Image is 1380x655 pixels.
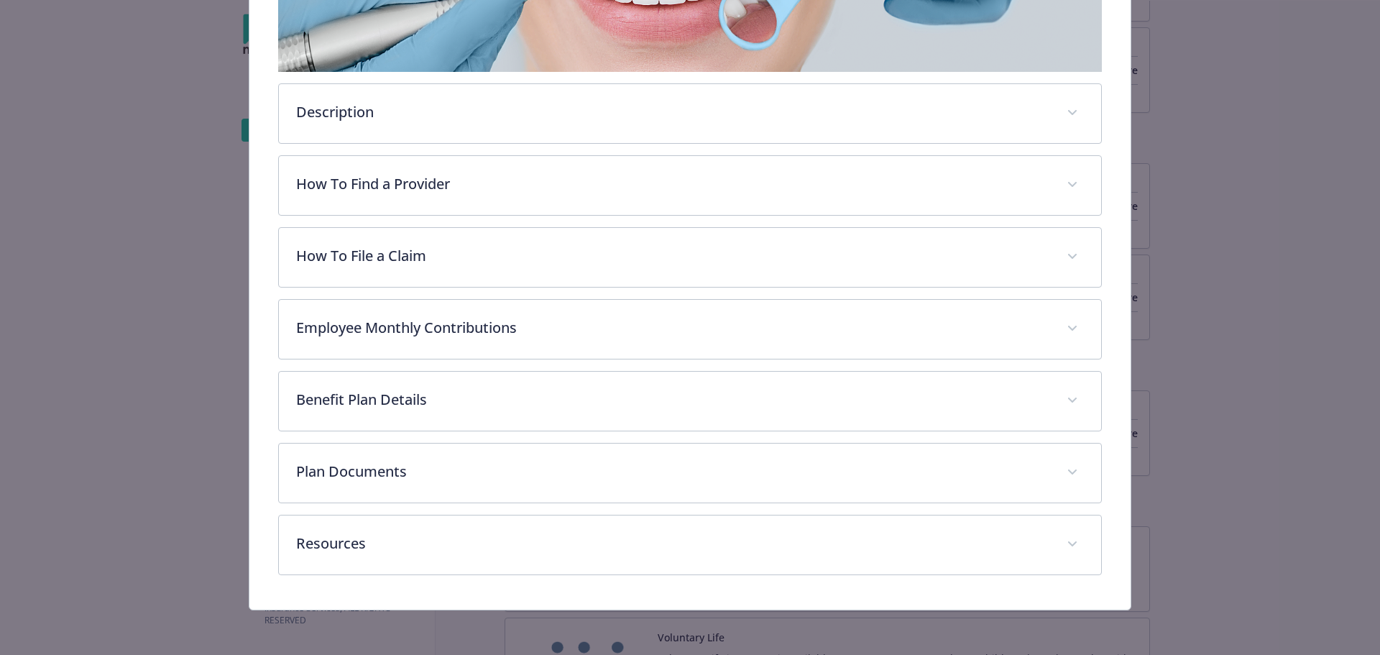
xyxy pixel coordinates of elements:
[279,84,1102,143] div: Description
[296,173,1050,195] p: How To Find a Provider
[296,101,1050,123] p: Description
[279,156,1102,215] div: How To Find a Provider
[279,444,1102,503] div: Plan Documents
[296,533,1050,554] p: Resources
[296,389,1050,411] p: Benefit Plan Details
[279,372,1102,431] div: Benefit Plan Details
[296,245,1050,267] p: How To File a Claim
[279,300,1102,359] div: Employee Monthly Contributions
[279,228,1102,287] div: How To File a Claim
[279,516,1102,574] div: Resources
[296,461,1050,482] p: Plan Documents
[296,317,1050,339] p: Employee Monthly Contributions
